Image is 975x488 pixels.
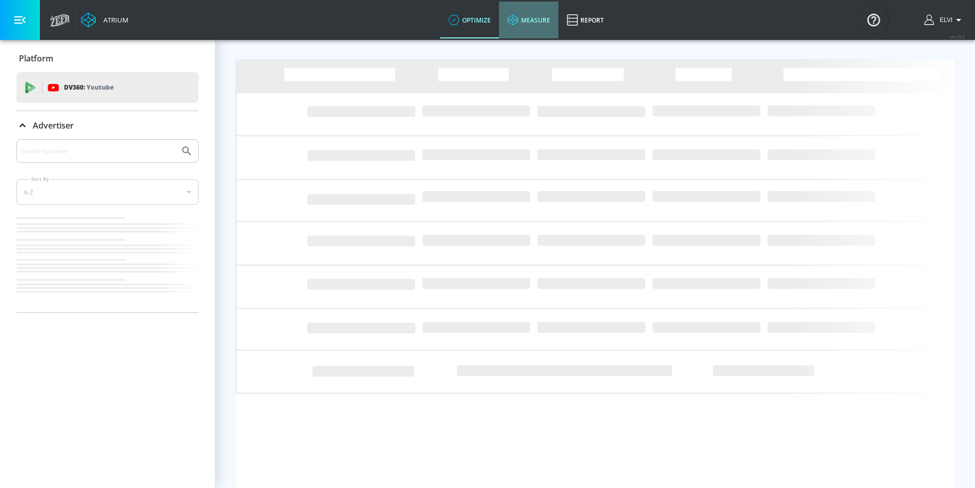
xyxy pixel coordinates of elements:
p: Advertiser [33,120,74,131]
div: DV360: Youtube [16,72,199,103]
a: measure [499,2,558,38]
p: Youtube [86,82,114,93]
input: Search by name [20,144,176,158]
a: Atrium [81,12,128,28]
div: Advertiser [16,111,199,140]
a: Report [558,2,612,38]
div: Platform [16,44,199,73]
p: DV360: [64,82,114,93]
span: v 4.19.0 [950,34,965,39]
div: Atrium [99,15,128,25]
p: Platform [19,53,53,64]
button: Open Resource Center [859,5,888,34]
nav: list of Advertiser [16,213,199,312]
div: Advertiser [16,139,199,312]
label: Sort By [29,176,51,182]
a: optimize [440,2,499,38]
span: login as: elvi.jayanti@essencemediacom.com [936,16,952,24]
button: Elvi [924,14,965,26]
div: A-Z [16,179,199,205]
